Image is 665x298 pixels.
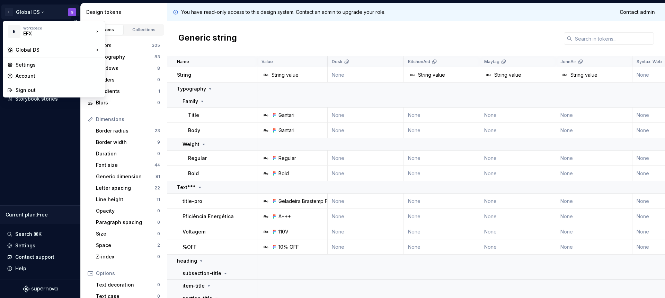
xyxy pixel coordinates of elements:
div: Global DS [16,46,94,53]
div: Workspace [23,26,94,30]
div: EFX [23,30,82,37]
div: Settings [16,61,101,68]
div: Account [16,73,101,79]
div: E [8,25,20,38]
div: Sign out [16,87,101,94]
